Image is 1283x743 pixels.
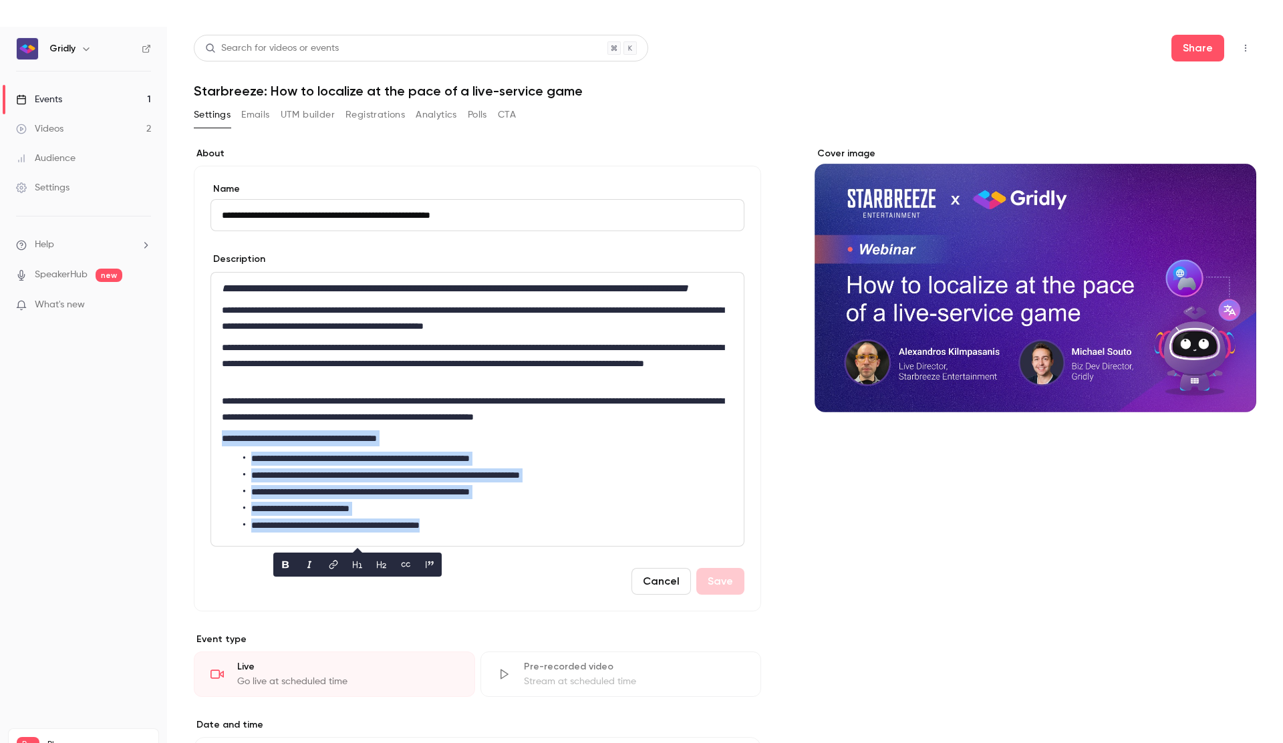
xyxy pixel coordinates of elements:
[133,78,144,88] img: tab_keywords_by_traffic_grey.svg
[815,147,1256,160] label: Cover image
[49,42,76,55] h6: Gridly
[205,41,339,55] div: Search for videos or events
[345,104,405,126] button: Registrations
[17,38,38,59] img: Gridly
[194,718,761,732] label: Date and time
[148,79,225,88] div: Keywords by Traffic
[237,660,458,674] div: Live
[498,104,516,126] button: CTA
[480,651,762,697] div: Pre-recorded videoStream at scheduled time
[16,122,63,136] div: Videos
[299,554,320,575] button: italic
[51,79,120,88] div: Domain Overview
[194,104,231,126] button: Settings
[323,554,344,575] button: link
[275,554,296,575] button: bold
[194,651,475,697] div: LiveGo live at scheduled time
[416,104,457,126] button: Analytics
[211,273,744,546] div: editor
[194,147,761,160] label: About
[210,182,744,196] label: Name
[36,78,47,88] img: tab_domain_overview_orange.svg
[35,238,54,252] span: Help
[16,152,76,165] div: Audience
[194,83,1256,99] h1: Starbreeze: How to localize at the pace of a live-service game
[16,93,62,106] div: Events
[524,675,745,688] div: Stream at scheduled time
[21,35,32,45] img: website_grey.svg
[21,21,32,32] img: logo_orange.svg
[1171,35,1224,61] button: Share
[631,568,691,595] button: Cancel
[241,104,269,126] button: Emails
[35,298,85,312] span: What's new
[210,253,265,266] label: Description
[96,269,122,282] span: new
[16,238,151,252] li: help-dropdown-opener
[16,181,69,194] div: Settings
[35,35,147,45] div: Domain: [DOMAIN_NAME]
[194,633,761,646] p: Event type
[524,660,745,674] div: Pre-recorded video
[281,104,335,126] button: UTM builder
[210,272,744,547] section: description
[815,147,1256,412] section: Cover image
[419,554,440,575] button: blockquote
[468,104,487,126] button: Polls
[237,675,458,688] div: Go live at scheduled time
[35,268,88,282] a: SpeakerHub
[37,21,65,32] div: v 4.0.25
